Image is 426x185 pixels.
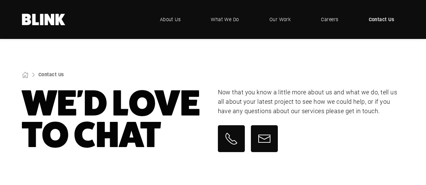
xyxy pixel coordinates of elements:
a: Careers [311,9,348,30]
span: Our Work [269,16,291,23]
span: Careers [321,16,338,23]
h1: We'd Love To Chat [22,88,208,151]
a: Home [22,14,66,25]
span: What We Do [211,16,239,23]
span: Contact Us [369,16,394,23]
a: Our Work [259,9,301,30]
p: Now that you know a little more about us and what we do, tell us all about your latest project to... [218,88,404,116]
a: Contact Us [359,9,404,30]
a: About Us [150,9,191,30]
a: Contact Us [38,71,64,78]
span: About Us [160,16,181,23]
a: What We Do [201,9,249,30]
